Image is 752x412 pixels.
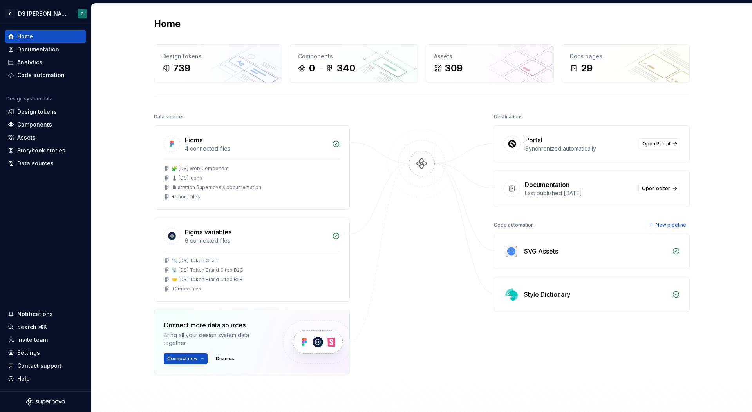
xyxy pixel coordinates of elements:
[17,375,30,383] div: Help
[434,53,546,60] div: Assets
[164,331,269,347] div: Bring all your design system data together.
[5,30,86,43] a: Home
[216,356,234,362] span: Dismiss
[5,131,86,144] a: Assets
[185,237,327,245] div: 6 connected files
[642,185,670,192] span: Open editor
[562,44,690,83] a: Docs pages29
[154,44,282,83] a: Design tokens739
[185,135,203,145] div: Figma
[5,321,86,333] button: Search ⌘K
[17,33,33,40] div: Home
[17,310,53,318] div: Notifications
[154,111,185,122] div: Data sources
[5,105,86,118] a: Design tokens
[309,62,315,74] div: 0
[172,165,229,172] div: 🧩 [DS] Web Component
[5,144,86,157] a: Storybook stories
[173,62,190,74] div: 739
[638,183,680,194] a: Open editor
[5,157,86,170] a: Data sources
[646,220,690,231] button: New pipeline
[172,175,202,181] div: ♟️ [DS] Icons
[656,222,686,228] span: New pipeline
[524,290,570,299] div: Style Dictionary
[212,353,238,364] button: Dismiss
[154,218,350,302] a: Figma variables6 connected files📉 [DS] Token Chart📡 [DS] Token Brand Citeo B2C🤝 [DS] Token Brand ...
[185,145,327,152] div: 4 connected files
[81,11,84,17] div: O
[172,267,243,273] div: 📡 [DS] Token Brand Citeo B2C
[154,125,350,210] a: Figma4 connected files🧩 [DS] Web Component♟️ [DS] IconsIllustration Supernova's documentation+1mo...
[5,372,86,385] button: Help
[337,62,355,74] div: 340
[17,108,57,116] div: Design tokens
[5,334,86,346] a: Invite team
[167,356,198,362] span: Connect new
[494,220,534,231] div: Code automation
[5,347,86,359] a: Settings
[17,71,65,79] div: Code automation
[581,62,593,74] div: 29
[26,398,65,406] svg: Supernova Logo
[5,9,15,18] div: C
[525,180,569,189] div: Documentation
[17,121,52,129] div: Components
[639,138,680,149] a: Open Portal
[18,10,68,18] div: DS [PERSON_NAME]
[2,5,89,22] button: CDS [PERSON_NAME]O
[524,247,558,256] div: SVG Assets
[172,184,261,191] div: Illustration Supernova's documentation
[162,53,274,60] div: Design tokens
[17,336,48,344] div: Invite team
[17,134,36,142] div: Assets
[17,349,40,357] div: Settings
[172,276,243,283] div: 🤝 [DS] Token Brand Citeo B2B
[17,160,54,167] div: Data sources
[426,44,554,83] a: Assets309
[17,147,65,154] div: Storybook stories
[6,96,52,102] div: Design system data
[164,353,208,364] button: Connect new
[525,145,634,152] div: Synchronized automatically
[172,286,201,292] div: + 3 more files
[642,141,670,147] span: Open Portal
[5,118,86,131] a: Components
[5,56,86,69] a: Analytics
[445,62,463,74] div: 309
[172,258,218,264] div: 📉 [DS] Token Chart
[525,189,634,197] div: Last published [DATE]
[5,359,86,372] button: Contact support
[494,111,523,122] div: Destinations
[5,43,86,56] a: Documentation
[185,227,231,237] div: Figma variables
[298,53,410,60] div: Components
[17,58,42,66] div: Analytics
[290,44,418,83] a: Components0340
[17,323,47,331] div: Search ⌘K
[17,362,61,370] div: Contact support
[172,194,200,200] div: + 1 more files
[525,135,542,145] div: Portal
[5,69,86,82] a: Code automation
[164,320,269,330] div: Connect more data sources
[154,18,181,30] h2: Home
[17,45,59,53] div: Documentation
[570,53,681,60] div: Docs pages
[5,308,86,320] button: Notifications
